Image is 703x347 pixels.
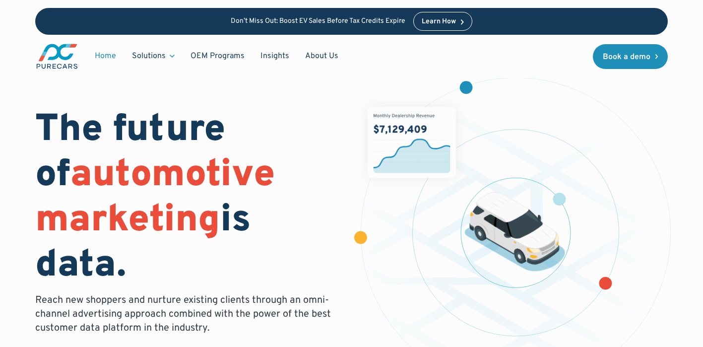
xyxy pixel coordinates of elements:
[231,17,405,26] p: Don’t Miss Out: Boost EV Sales Before Tax Credits Expire
[35,43,79,70] a: main
[603,53,650,61] div: Book a demo
[35,43,79,70] img: purecars logo
[464,192,565,272] img: illustration of a vehicle
[422,18,456,25] div: Learn How
[35,293,337,335] p: Reach new shoppers and nurture existing clients through an omni-channel advertising approach comb...
[35,108,340,289] h1: The future of is data.
[413,12,472,31] a: Learn How
[593,44,668,69] a: Book a demo
[183,47,253,66] a: OEM Programs
[132,51,166,62] div: Solutions
[124,47,183,66] div: Solutions
[35,152,275,245] span: automotive marketing
[297,47,346,66] a: About Us
[368,107,456,178] img: chart showing monthly dealership revenue of $7m
[253,47,297,66] a: Insights
[87,47,124,66] a: Home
